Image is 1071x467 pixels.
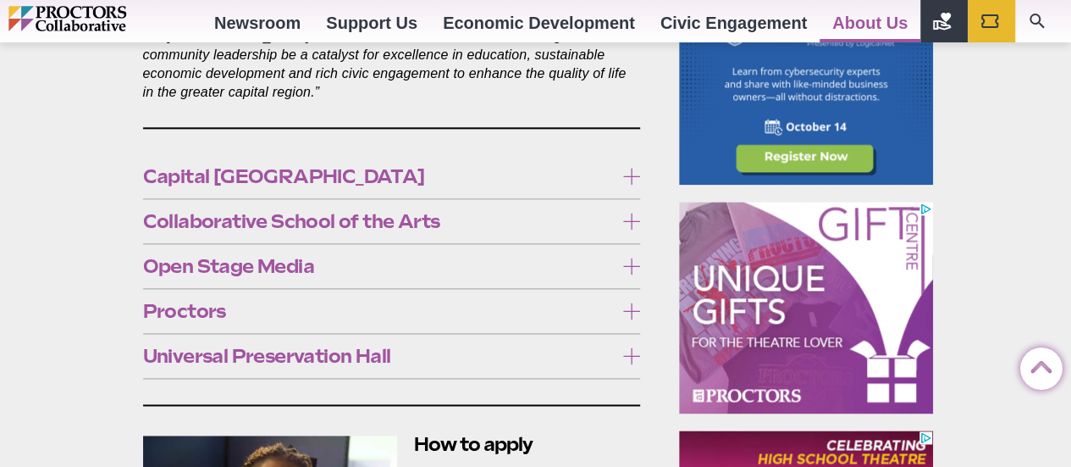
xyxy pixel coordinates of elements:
iframe: Advertisement [679,202,933,414]
p: Proctors Collaborative encompasses the premier performance destinations for the [GEOGRAPHIC_DATA]... [143,8,641,102]
span: Collaborative School of the Arts [143,212,615,231]
span: Open Stage Media [143,257,615,275]
span: Proctors [143,302,615,320]
span: Capital [GEOGRAPHIC_DATA] [143,167,615,186]
h2: How to apply [143,431,641,458]
a: Back to Top [1020,348,1054,382]
span: Universal Preservation Hall [143,347,615,365]
img: Proctors logo [8,6,199,31]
